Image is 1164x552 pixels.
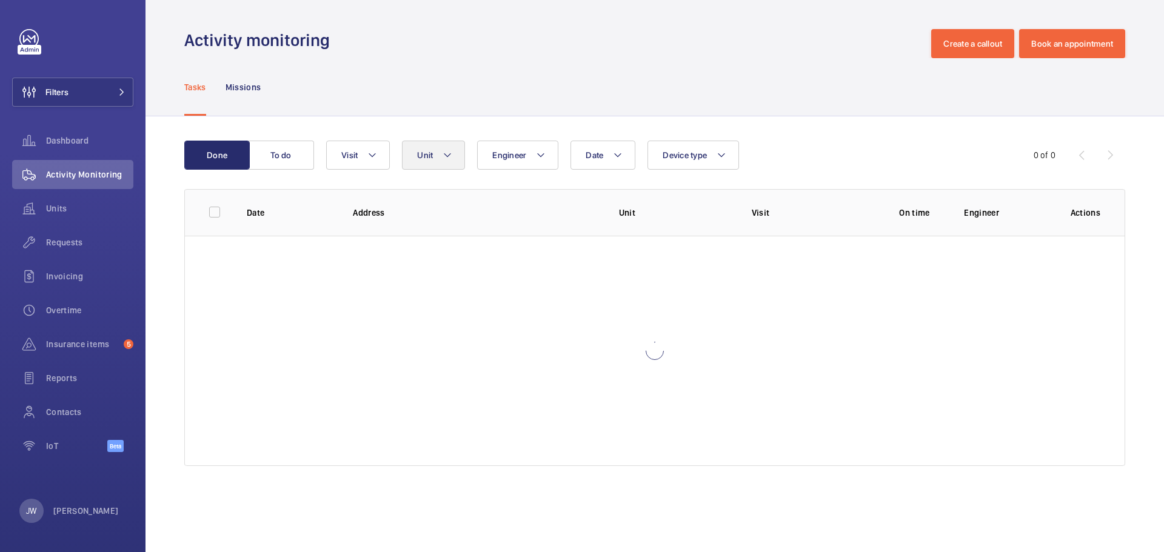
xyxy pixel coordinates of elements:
[249,141,314,170] button: To do
[417,150,433,160] span: Unit
[477,141,558,170] button: Engineer
[26,505,36,517] p: JW
[1019,29,1125,58] button: Book an appointment
[326,141,390,170] button: Visit
[53,505,119,517] p: [PERSON_NAME]
[46,236,133,248] span: Requests
[353,207,599,219] p: Address
[184,29,337,52] h1: Activity monitoring
[1071,207,1100,219] p: Actions
[226,81,261,93] p: Missions
[492,150,526,160] span: Engineer
[647,141,739,170] button: Device type
[586,150,603,160] span: Date
[107,440,124,452] span: Beta
[46,304,133,316] span: Overtime
[885,207,945,219] p: On time
[46,202,133,214] span: Units
[752,207,865,219] p: Visit
[12,78,133,107] button: Filters
[46,440,107,452] span: IoT
[46,338,119,350] span: Insurance items
[402,141,465,170] button: Unit
[1034,149,1055,161] div: 0 of 0
[46,406,133,418] span: Contacts
[619,207,732,219] p: Unit
[663,150,707,160] span: Device type
[247,207,333,219] p: Date
[184,141,250,170] button: Done
[46,135,133,147] span: Dashboard
[341,150,358,160] span: Visit
[46,270,133,282] span: Invoicing
[570,141,635,170] button: Date
[931,29,1014,58] button: Create a callout
[46,168,133,181] span: Activity Monitoring
[184,81,206,93] p: Tasks
[964,207,1051,219] p: Engineer
[45,86,69,98] span: Filters
[124,339,133,349] span: 5
[46,372,133,384] span: Reports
